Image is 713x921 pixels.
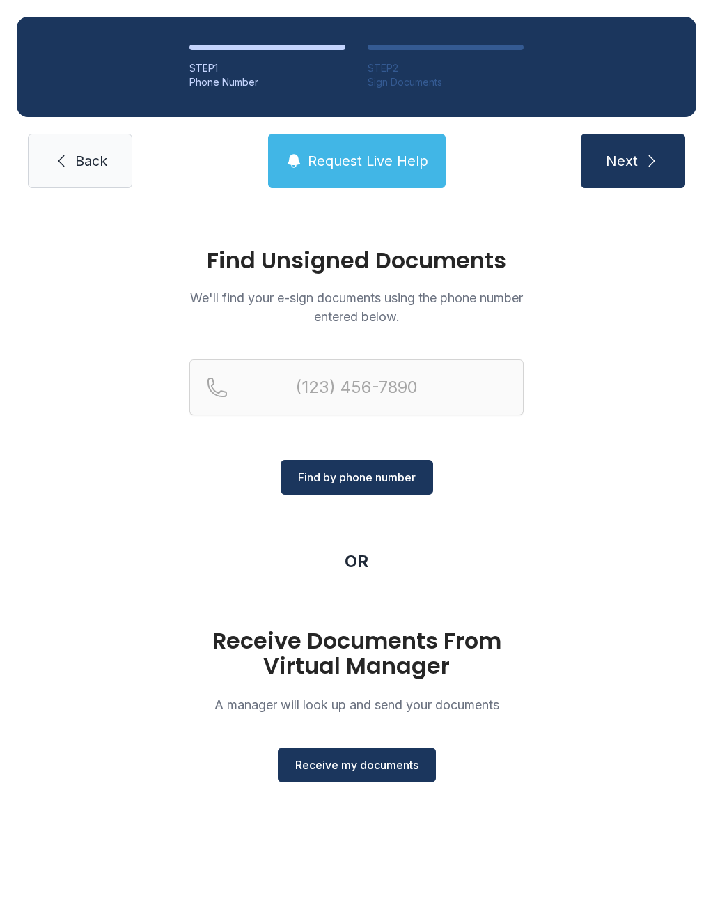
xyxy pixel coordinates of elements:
div: OR [345,550,368,573]
h1: Receive Documents From Virtual Manager [189,628,524,679]
p: A manager will look up and send your documents [189,695,524,714]
h1: Find Unsigned Documents [189,249,524,272]
div: Sign Documents [368,75,524,89]
p: We'll find your e-sign documents using the phone number entered below. [189,288,524,326]
input: Reservation phone number [189,359,524,415]
div: STEP 2 [368,61,524,75]
span: Next [606,151,638,171]
span: Find by phone number [298,469,416,486]
div: STEP 1 [189,61,345,75]
span: Request Live Help [308,151,428,171]
span: Receive my documents [295,757,418,773]
div: Phone Number [189,75,345,89]
span: Back [75,151,107,171]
